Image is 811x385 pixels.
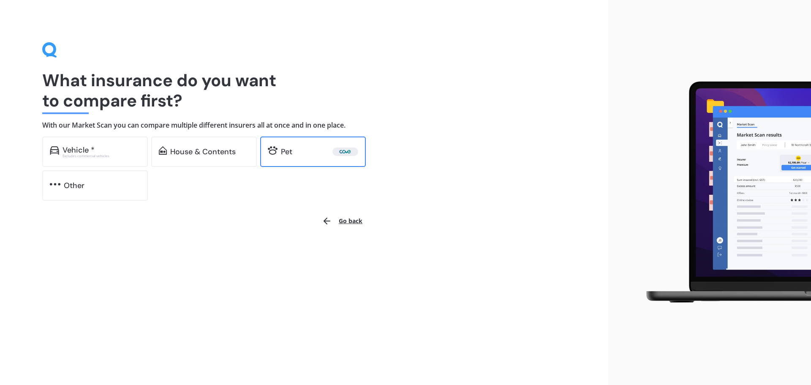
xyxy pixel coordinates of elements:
img: laptop.webp [634,76,811,309]
div: Other [64,181,84,190]
a: Pet [260,137,366,167]
h4: With our Market Scan you can compare multiple different insurers all at once and in one place. [42,121,566,130]
div: Excludes commercial vehicles [63,154,140,158]
div: Vehicle * [63,146,95,154]
img: Cove.webp [334,147,357,156]
h1: What insurance do you want to compare first? [42,70,566,111]
img: other.81dba5aafe580aa69f38.svg [50,180,60,188]
img: home-and-contents.b802091223b8502ef2dd.svg [159,146,167,155]
div: House & Contents [170,147,236,156]
div: Pet [281,147,292,156]
button: Go back [317,211,367,231]
img: pet.71f96884985775575a0d.svg [268,146,278,155]
img: car.f15378c7a67c060ca3f3.svg [50,146,59,155]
